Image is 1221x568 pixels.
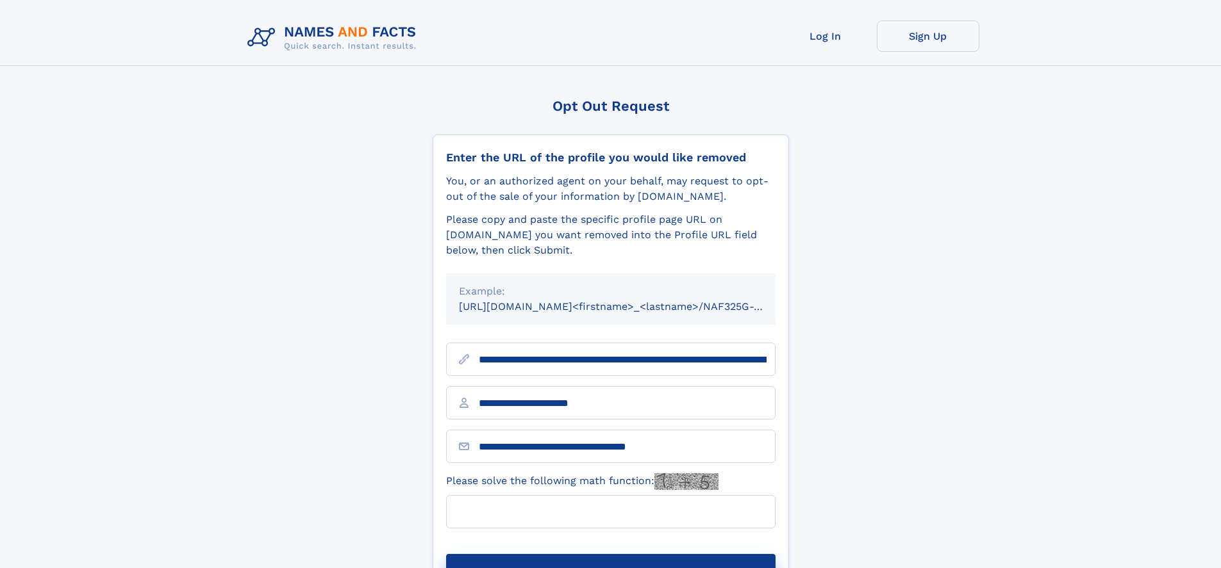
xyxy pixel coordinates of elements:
label: Please solve the following math function: [446,473,718,490]
img: Logo Names and Facts [242,20,427,55]
div: Please copy and paste the specific profile page URL on [DOMAIN_NAME] you want removed into the Pr... [446,212,776,258]
div: Example: [459,284,763,299]
small: [URL][DOMAIN_NAME]<firstname>_<lastname>/NAF325G-xxxxxxxx [459,300,800,312]
div: Opt Out Request [433,98,789,114]
div: Enter the URL of the profile you would like removed [446,150,776,165]
div: You, or an authorized agent on your behalf, may request to opt-out of the sale of your informatio... [446,174,776,204]
a: Sign Up [877,20,979,52]
a: Log In [774,20,877,52]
